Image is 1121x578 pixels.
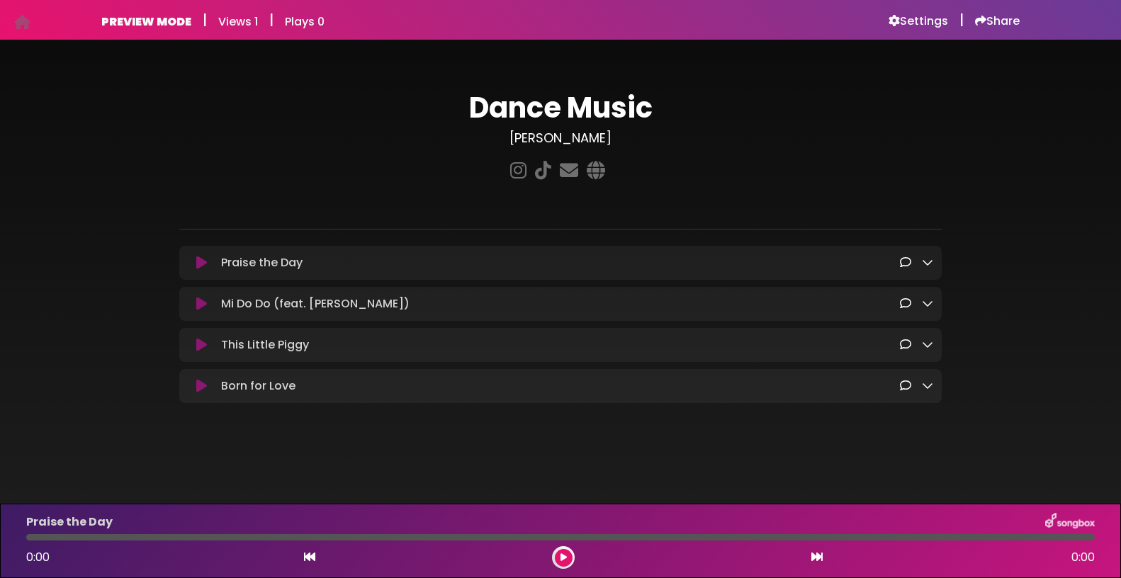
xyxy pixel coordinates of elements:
[285,15,325,28] h6: Plays 0
[269,11,274,28] h5: |
[959,11,964,28] h5: |
[221,378,295,395] p: Born for Love
[179,130,942,146] h3: [PERSON_NAME]
[101,15,191,28] h6: PREVIEW MODE
[221,254,303,271] p: Praise the Day
[221,295,410,312] p: Mi Do Do (feat. [PERSON_NAME])
[203,11,207,28] h5: |
[221,336,309,353] p: This Little Piggy
[179,91,942,125] h1: Dance Music
[889,14,948,28] a: Settings
[975,14,1020,28] a: Share
[218,15,258,28] h6: Views 1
